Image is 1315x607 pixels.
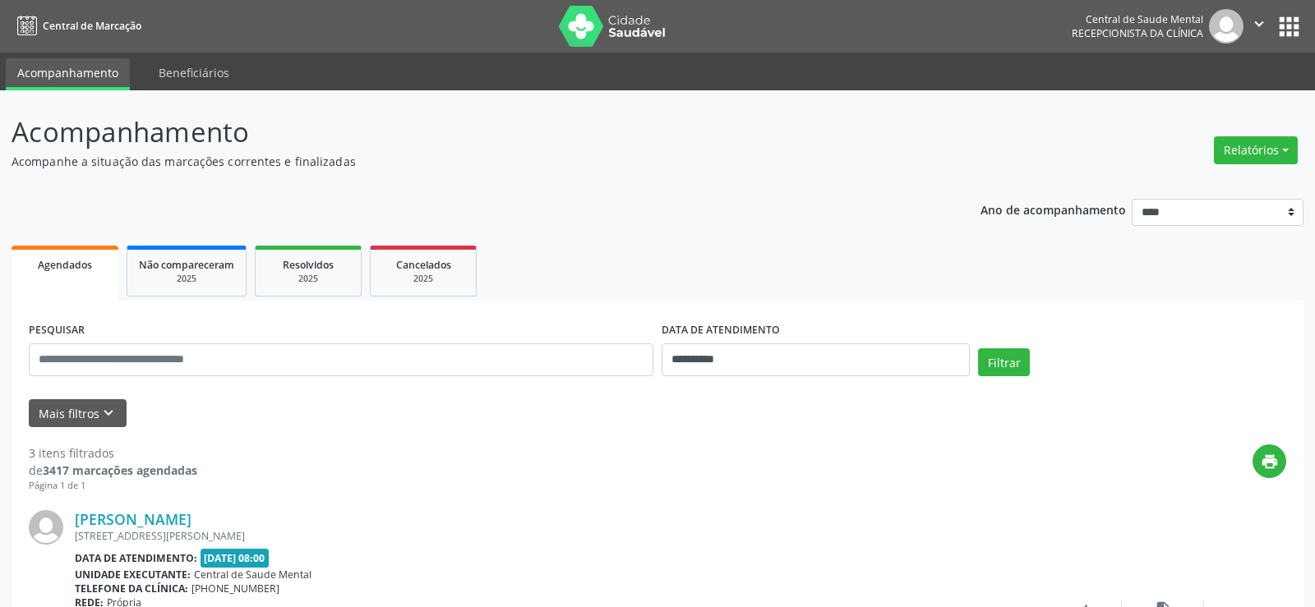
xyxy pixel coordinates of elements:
img: img [29,510,63,545]
strong: 3417 marcações agendadas [43,462,197,478]
div: 2025 [139,273,234,285]
b: Data de atendimento: [75,551,197,565]
button:  [1243,9,1275,44]
p: Acompanhamento [12,112,916,153]
span: Resolvidos [283,258,334,272]
span: Central de Marcação [43,19,141,33]
i: print [1261,453,1279,471]
div: Página 1 de 1 [29,479,197,493]
span: Cancelados [396,258,451,272]
div: Central de Saude Mental [1072,12,1203,26]
div: 2025 [382,273,464,285]
button: Filtrar [978,348,1030,376]
div: [STREET_ADDRESS][PERSON_NAME] [75,529,1040,543]
a: Central de Marcação [12,12,141,39]
p: Acompanhe a situação das marcações correntes e finalizadas [12,153,916,170]
a: Acompanhamento [6,58,130,90]
a: Beneficiários [147,58,241,87]
span: Central de Saude Mental [194,568,311,582]
span: [PHONE_NUMBER] [191,582,279,596]
div: 2025 [267,273,349,285]
b: Unidade executante: [75,568,191,582]
button: Relatórios [1214,136,1298,164]
button: Mais filtroskeyboard_arrow_down [29,399,127,428]
div: de [29,462,197,479]
button: apps [1275,12,1303,41]
label: DATA DE ATENDIMENTO [662,318,780,343]
p: Ano de acompanhamento [980,199,1126,219]
span: Agendados [38,258,92,272]
b: Telefone da clínica: [75,582,188,596]
span: Não compareceram [139,258,234,272]
a: [PERSON_NAME] [75,510,191,528]
img: img [1209,9,1243,44]
button: print [1253,444,1286,478]
i: keyboard_arrow_down [99,404,118,422]
div: 3 itens filtrados [29,444,197,462]
label: PESQUISAR [29,318,85,343]
span: [DATE] 08:00 [201,549,270,568]
i:  [1250,15,1268,33]
span: Recepcionista da clínica [1072,26,1203,40]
